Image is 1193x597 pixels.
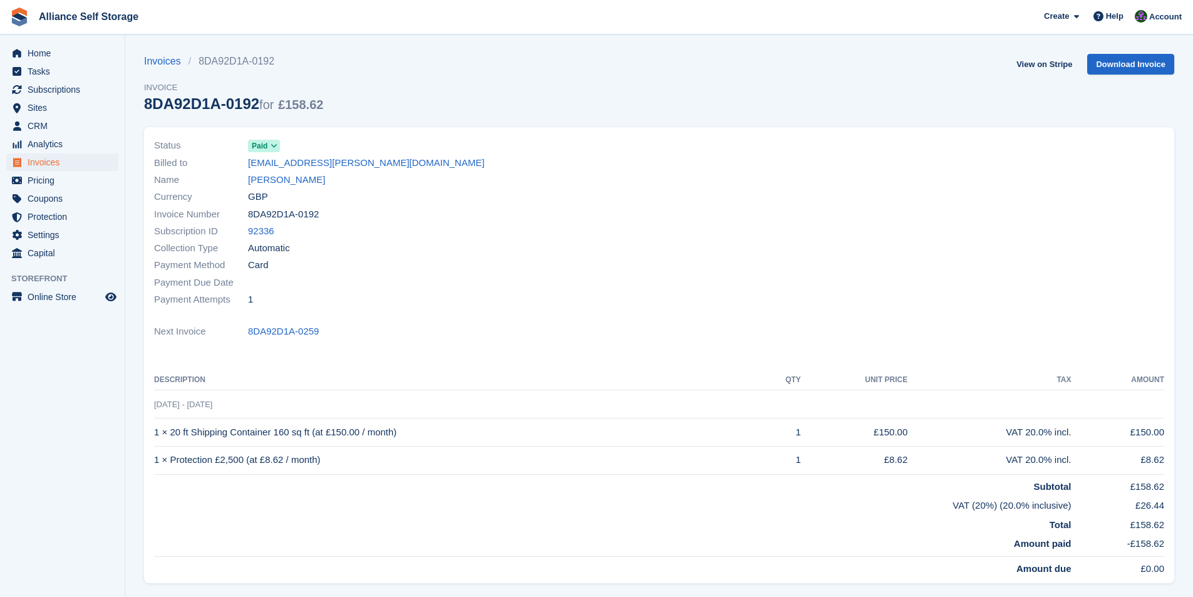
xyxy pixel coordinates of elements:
a: [EMAIL_ADDRESS][PERSON_NAME][DOMAIN_NAME] [248,156,485,170]
th: Tax [907,370,1071,390]
a: Alliance Self Storage [34,6,143,27]
th: QTY [762,370,801,390]
a: menu [6,99,118,117]
td: £8.62 [1072,446,1164,474]
a: menu [6,244,118,262]
span: Paid [252,140,267,152]
a: Download Invoice [1087,54,1174,75]
td: £158.62 [1072,474,1164,494]
td: £158.62 [1072,513,1164,532]
th: Description [154,370,762,390]
div: VAT 20.0% incl. [907,453,1071,467]
span: Protection [28,208,103,226]
a: menu [6,135,118,153]
td: 1 [762,446,801,474]
a: Preview store [103,289,118,304]
td: 1 × 20 ft Shipping Container 160 sq ft (at £150.00 / month) [154,418,762,447]
strong: Total [1050,519,1072,530]
a: menu [6,44,118,62]
a: [PERSON_NAME] [248,173,325,187]
strong: Amount paid [1014,538,1072,549]
span: 8DA92D1A-0192 [248,207,319,222]
span: Currency [154,190,248,204]
span: Next Invoice [154,324,248,339]
span: Coupons [28,190,103,207]
span: Sites [28,99,103,117]
span: Online Store [28,288,103,306]
span: Analytics [28,135,103,153]
strong: Amount due [1016,563,1072,574]
span: Create [1044,10,1069,23]
span: 1 [248,293,253,307]
td: £8.62 [801,446,907,474]
span: Payment Method [154,258,248,273]
strong: Subtotal [1034,481,1072,492]
span: GBP [248,190,268,204]
a: menu [6,63,118,80]
nav: breadcrumbs [144,54,323,69]
td: £0.00 [1072,556,1164,576]
a: Invoices [144,54,189,69]
td: £150.00 [1072,418,1164,447]
span: Card [248,258,269,273]
td: 1 [762,418,801,447]
span: £158.62 [278,98,323,112]
span: Billed to [154,156,248,170]
span: Account [1149,11,1182,23]
a: View on Stripe [1011,54,1077,75]
span: [DATE] - [DATE] [154,400,212,409]
a: menu [6,81,118,98]
span: Pricing [28,172,103,189]
a: menu [6,117,118,135]
th: Unit Price [801,370,907,390]
a: menu [6,208,118,226]
a: menu [6,190,118,207]
span: Subscriptions [28,81,103,98]
span: Capital [28,244,103,262]
td: 1 × Protection £2,500 (at £8.62 / month) [154,446,762,474]
th: Amount [1072,370,1164,390]
span: Automatic [248,241,290,256]
a: menu [6,288,118,306]
div: 8DA92D1A-0192 [144,95,323,112]
img: Romilly Norton [1135,10,1147,23]
span: for [259,98,274,112]
span: Invoices [28,153,103,171]
span: Payment Due Date [154,276,248,290]
td: VAT (20%) (20.0% inclusive) [154,494,1072,513]
span: Invoice Number [154,207,248,222]
span: CRM [28,117,103,135]
span: Tasks [28,63,103,80]
div: VAT 20.0% incl. [907,425,1071,440]
td: -£158.62 [1072,532,1164,556]
span: Collection Type [154,241,248,256]
span: Help [1106,10,1123,23]
a: menu [6,153,118,171]
span: Storefront [11,273,125,285]
td: £26.44 [1072,494,1164,513]
span: Payment Attempts [154,293,248,307]
a: menu [6,226,118,244]
a: 92336 [248,224,274,239]
span: Settings [28,226,103,244]
span: Home [28,44,103,62]
a: menu [6,172,118,189]
span: Status [154,138,248,153]
td: £150.00 [801,418,907,447]
img: stora-icon-8386f47178a22dfd0bd8f6a31ec36ba5ce8667c1dd55bd0f319d3a0aa187defe.svg [10,8,29,26]
a: Paid [248,138,280,153]
span: Name [154,173,248,187]
a: 8DA92D1A-0259 [248,324,319,339]
span: Invoice [144,81,323,94]
span: Subscription ID [154,224,248,239]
